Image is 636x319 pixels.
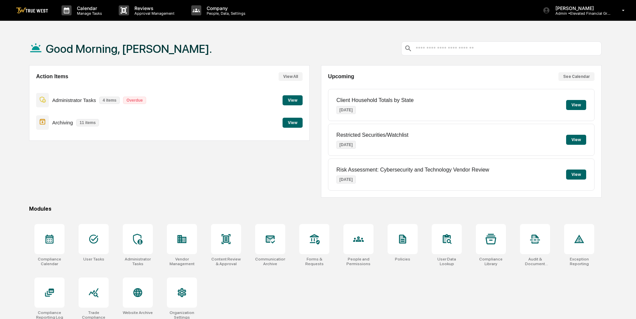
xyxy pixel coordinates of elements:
div: Vendor Management [167,257,197,266]
div: Audit & Document Logs [520,257,550,266]
h2: Action Items [36,74,68,80]
p: [DATE] [336,141,356,149]
h1: Good Morning, [PERSON_NAME]. [46,42,212,56]
div: Communications Archive [255,257,285,266]
div: Content Review & Approval [211,257,241,266]
p: 4 items [99,97,120,104]
button: View [283,118,303,128]
p: Client Household Totals by State [336,97,414,103]
div: Website Archive [123,310,153,315]
button: View All [279,72,303,81]
p: 11 items [76,119,99,126]
img: logo [16,7,48,14]
div: User Tasks [83,257,104,261]
p: [DATE] [336,176,356,184]
button: View [566,100,586,110]
p: People, Data, Settings [201,11,249,16]
p: Approval Management [129,11,178,16]
a: View [283,119,303,125]
div: Policies [395,257,410,261]
p: Reviews [129,5,178,11]
p: Company [201,5,249,11]
p: Archiving [52,120,73,125]
div: Exception Reporting [564,257,594,266]
p: Risk Assessment: Cybersecurity and Technology Vendor Review [336,167,489,173]
button: View [566,170,586,180]
div: User Data Lookup [432,257,462,266]
p: [DATE] [336,106,356,114]
a: View [283,97,303,103]
button: See Calendar [558,72,595,81]
p: Restricted Securities/Watchlist [336,132,408,138]
div: Modules [29,206,602,212]
p: Admin • Elevated Financial Group [550,11,612,16]
p: [PERSON_NAME] [550,5,612,11]
button: View [283,95,303,105]
h2: Upcoming [328,74,354,80]
div: People and Permissions [343,257,374,266]
p: Manage Tasks [72,11,105,16]
button: View [566,135,586,145]
p: Calendar [72,5,105,11]
div: Compliance Calendar [34,257,65,266]
div: Compliance Library [476,257,506,266]
p: Administrator Tasks [52,97,96,103]
div: Forms & Requests [299,257,329,266]
p: Overdue [123,97,146,104]
div: Administrator Tasks [123,257,153,266]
